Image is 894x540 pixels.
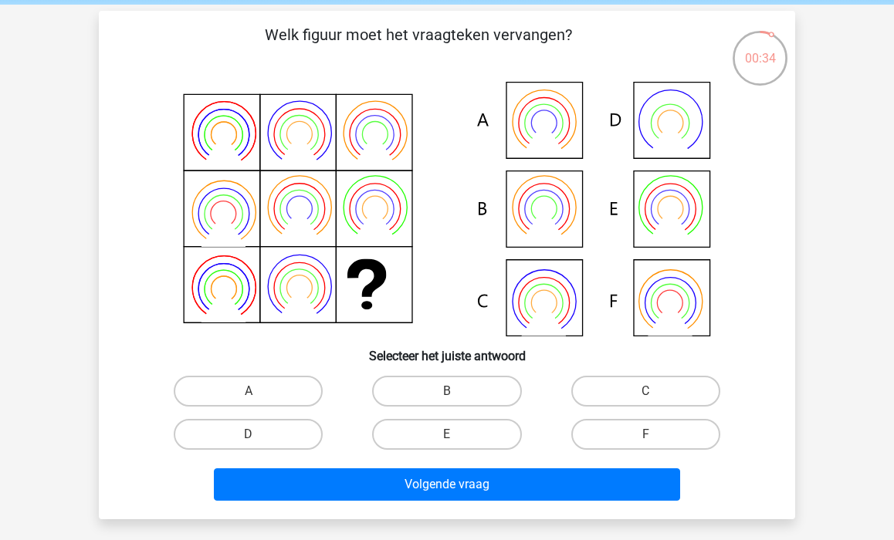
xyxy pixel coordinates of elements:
label: B [372,376,521,407]
h6: Selecteer het juiste antwoord [124,336,770,363]
p: Welk figuur moet het vraagteken vervangen? [124,23,713,69]
div: 00:34 [731,29,789,68]
button: Volgende vraag [214,468,681,501]
label: A [174,376,323,407]
label: E [372,419,521,450]
label: D [174,419,323,450]
label: C [571,376,720,407]
label: F [571,419,720,450]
